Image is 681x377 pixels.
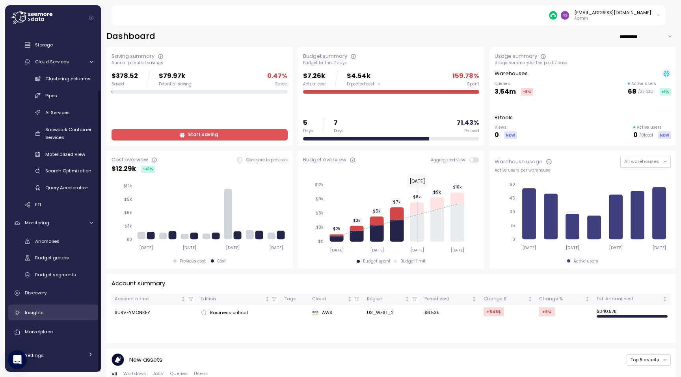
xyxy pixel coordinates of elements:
div: Active users per warehouse [495,168,671,173]
div: Active users [573,259,598,264]
p: Active users [637,125,662,130]
div: Cost [217,259,226,264]
p: $7.26k [303,71,326,81]
p: Active users [631,81,656,87]
span: Start saving [188,129,218,140]
span: Worfklows [123,371,146,376]
th: Change %Not sorted [536,294,593,305]
tspan: $6k [316,211,324,216]
tspan: 45 [509,196,515,201]
a: Budget segments [8,268,98,281]
th: Account nameNot sorted [112,294,197,305]
span: Business critical [210,309,248,316]
div: -41 % [141,166,155,173]
img: 687cba7b7af778e9efcde14e.PNG [549,11,557,19]
span: ETL [35,201,42,208]
tspan: [DATE] [653,245,666,250]
p: / 0 total [639,133,653,138]
div: Not sorted [404,296,410,302]
span: Budget segments [35,272,76,278]
tspan: [DATE] [226,245,240,250]
div: Est. Annual cost [597,296,661,303]
div: Warehouse usage [495,158,543,166]
span: Anomalies [35,238,60,244]
div: Not sorted [347,296,352,302]
div: Actual cost [303,81,326,87]
span: Storage [35,42,53,48]
tspan: $0 [318,239,324,244]
div: Usage summary for the past 7 days [495,60,671,66]
p: $378.52 [112,71,138,81]
a: Marketplace [8,324,98,340]
div: Not sorted [264,296,270,302]
td: $ 340.57k [593,305,671,321]
span: Expected cost [347,81,374,87]
tspan: [DATE] [370,248,384,253]
div: Spent [467,81,479,87]
p: New assets [129,355,162,364]
span: Monitoring [25,220,49,226]
tspan: $10k [452,185,461,190]
tspan: [DATE] [566,245,580,250]
a: Cloud Services [8,55,98,68]
th: EditionNot sorted [197,294,281,305]
button: All warehouses [620,156,671,167]
p: 5 [303,118,313,128]
th: CloudNot sorted [309,294,363,305]
tspan: $12k [123,183,132,188]
tspan: [DATE] [270,245,283,250]
button: Top 5 assets [627,354,671,366]
tspan: $7k [393,200,401,205]
p: Warehouses [495,70,528,78]
tspan: [DATE] [450,248,464,253]
div: Not sorted [527,296,533,302]
tspan: [DATE] [330,248,344,253]
div: Not sorted [471,296,477,302]
td: SURVEYMONKEY [112,305,197,321]
tspan: 15 [511,223,515,228]
tspan: $12k [315,182,324,187]
span: Materialized View [45,151,85,157]
span: Cloud Services [35,59,69,65]
div: Days [334,128,344,134]
div: -8 % [521,88,533,96]
a: Query Acceleration [8,181,98,194]
a: Discovery [8,285,98,301]
th: Est. Annual costNot sorted [593,294,671,305]
div: Budget limit [400,259,426,264]
span: Search Optimization [45,168,91,174]
tspan: $3k [353,218,360,223]
tspan: [DATE] [139,245,153,250]
div: Region [367,296,403,303]
div: +545 $ [484,307,504,316]
div: Open Intercom Messenger [8,350,27,369]
div: +1 % [660,88,671,96]
a: Start saving [112,129,288,140]
td: $6.53k [421,305,480,321]
tspan: [DATE] [522,245,536,250]
p: 3.54m [495,87,516,97]
a: Storage [8,39,98,52]
tspan: [DATE] [183,245,197,250]
span: Query Acceleration [45,185,89,191]
div: Potential saving [159,81,192,87]
a: Materialized View [8,148,98,161]
span: Aggregated view [431,157,469,163]
span: Clustering columns [45,76,91,82]
p: 68 [628,87,636,97]
p: Compare to previous [246,157,288,163]
a: Pipes [8,89,98,102]
div: Budget summary [303,52,347,60]
p: Views [495,125,517,130]
tspan: $9k [124,197,132,202]
tspan: $9k [433,190,441,195]
tspan: $3k [125,224,132,229]
span: Jobs [153,371,163,376]
a: Budget groups [8,251,98,264]
div: [EMAIL_ADDRESS][DOMAIN_NAME] [574,9,651,16]
div: Cloud [312,296,346,303]
a: AI Services [8,106,98,119]
p: 7 [334,118,344,128]
text: [DATE] [409,178,425,185]
p: 71.43 % [457,118,479,128]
